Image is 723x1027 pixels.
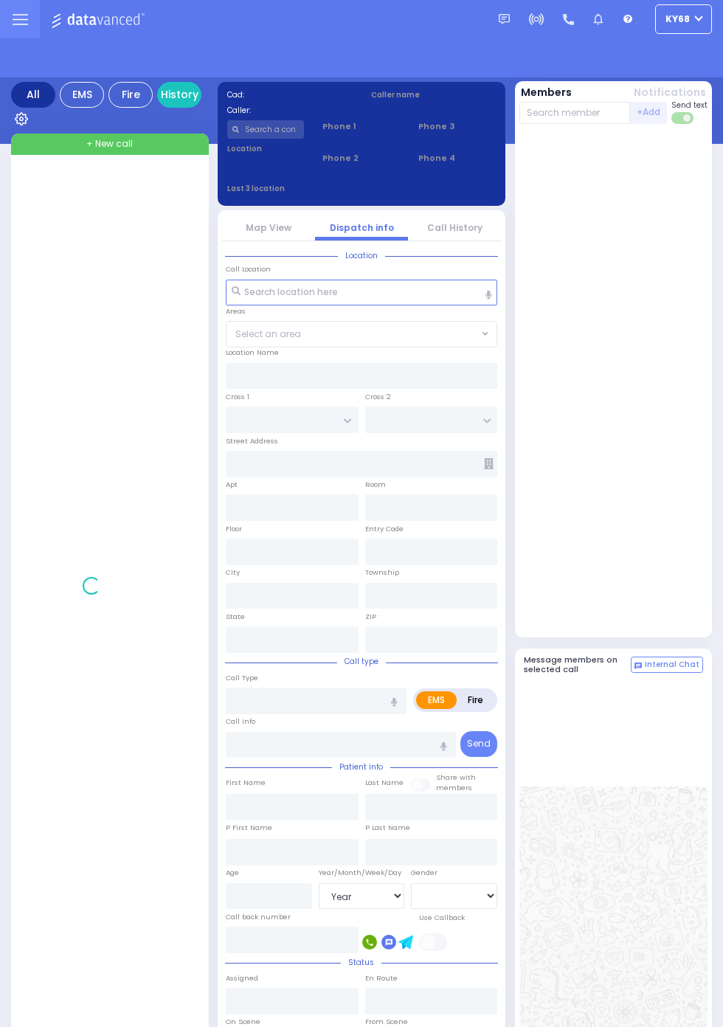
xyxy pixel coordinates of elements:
[365,567,399,578] label: Township
[371,89,497,100] label: Caller name
[226,673,258,683] label: Call Type
[634,85,706,100] button: Notifications
[419,913,465,923] label: Use Callback
[227,183,362,194] label: Last 3 location
[332,761,390,772] span: Patient info
[60,82,104,108] div: EMS
[484,458,494,469] span: Other building occupants
[671,111,695,125] label: Turn off text
[235,328,301,341] span: Select an area
[365,823,410,833] label: P Last Name
[337,656,386,667] span: Call type
[227,143,305,154] label: Location
[226,524,242,534] label: Floor
[226,306,246,317] label: Areas
[246,221,291,234] a: Map View
[524,655,632,674] h5: Message members on selected call
[226,612,245,622] label: State
[365,973,398,983] label: En Route
[655,4,712,34] button: ky68
[645,660,699,670] span: Internal Chat
[226,912,291,922] label: Call back number
[226,436,278,446] label: Street Address
[226,973,258,983] label: Assigned
[227,120,305,139] input: Search a contact
[634,663,642,670] img: comment-alt.png
[499,14,510,25] img: message.svg
[365,612,376,622] label: ZIP
[365,524,404,534] label: Entry Code
[226,567,240,578] label: City
[365,480,386,490] label: Room
[227,105,353,116] label: Caller:
[108,82,153,108] div: Fire
[86,137,133,151] span: + New call
[338,250,385,261] span: Location
[226,480,238,490] label: Apt
[519,102,631,124] input: Search member
[227,89,353,100] label: Cad:
[226,264,271,274] label: Call Location
[322,120,400,133] span: Phone 1
[416,691,457,709] label: EMS
[521,85,572,100] button: Members
[418,152,496,165] span: Phone 4
[631,657,703,673] button: Internal Chat
[418,120,496,133] span: Phone 3
[365,1017,408,1027] label: From Scene
[319,868,405,878] div: Year/Month/Week/Day
[365,778,404,788] label: Last Name
[436,783,472,792] span: members
[665,13,690,26] span: ky68
[51,10,149,29] img: Logo
[157,82,201,108] a: History
[341,957,381,968] span: Status
[226,778,266,788] label: First Name
[427,221,482,234] a: Call History
[226,823,272,833] label: P First Name
[322,152,400,165] span: Phone 2
[226,716,255,727] label: Call Info
[365,392,391,402] label: Cross 2
[226,1017,260,1027] label: On Scene
[411,868,437,878] label: Gender
[671,100,708,111] span: Send text
[460,731,497,757] button: Send
[226,868,239,878] label: Age
[456,691,495,709] label: Fire
[436,772,476,782] small: Share with
[330,221,394,234] a: Dispatch info
[226,280,497,306] input: Search location here
[226,392,249,402] label: Cross 1
[226,347,279,358] label: Location Name
[11,82,55,108] div: All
